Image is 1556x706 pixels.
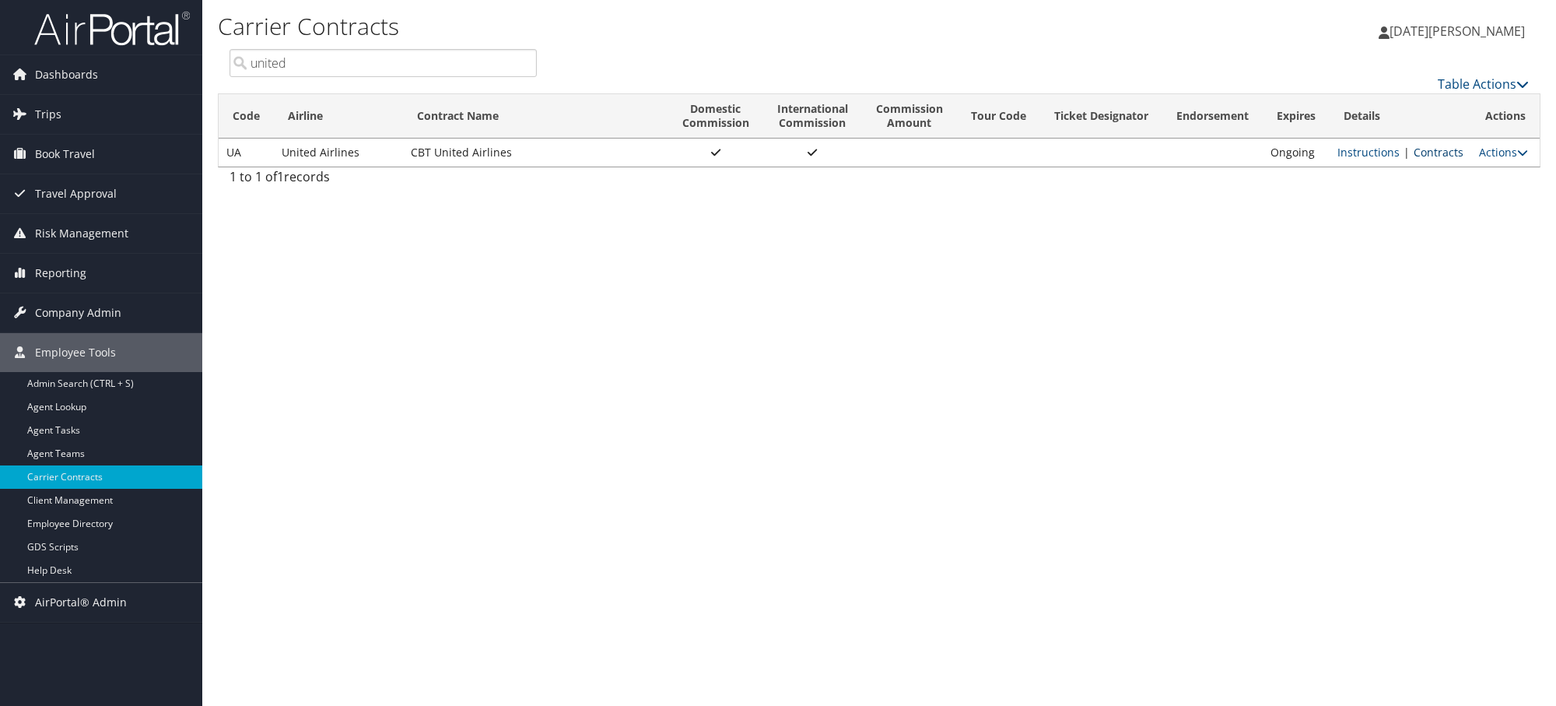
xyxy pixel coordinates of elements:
[219,139,274,167] td: UA
[35,95,61,134] span: Trips
[35,254,86,293] span: Reporting
[763,94,862,139] th: InternationalCommission: activate to sort column ascending
[1379,8,1540,54] a: [DATE][PERSON_NAME]
[1414,145,1463,160] a: View Contracts
[1263,139,1330,167] td: Ongoing
[274,94,403,139] th: Airline: activate to sort column descending
[1479,145,1528,160] a: Actions
[1040,94,1162,139] th: Ticket Designator: activate to sort column ascending
[35,55,98,94] span: Dashboards
[274,139,403,167] td: United Airlines
[1162,94,1263,139] th: Endorsement: activate to sort column ascending
[1390,23,1525,40] span: [DATE][PERSON_NAME]
[35,293,121,332] span: Company Admin
[668,94,763,139] th: DomesticCommission: activate to sort column ascending
[1438,76,1529,93] a: Table Actions
[1471,94,1540,139] th: Actions
[35,214,128,253] span: Risk Management
[218,10,1099,43] h1: Carrier Contracts
[957,94,1040,139] th: Tour Code: activate to sort column ascending
[403,139,668,167] td: CBT United Airlines
[1263,94,1330,139] th: Expires: activate to sort column ascending
[35,135,95,174] span: Book Travel
[1330,94,1471,139] th: Details: activate to sort column ascending
[230,167,537,194] div: 1 to 1 of records
[35,333,116,372] span: Employee Tools
[1400,145,1414,160] span: |
[35,174,117,213] span: Travel Approval
[219,94,274,139] th: Code: activate to sort column ascending
[34,10,190,47] img: airportal-logo.png
[35,583,127,622] span: AirPortal® Admin
[862,94,957,139] th: CommissionAmount: activate to sort column ascending
[230,49,537,77] input: Search
[1337,145,1400,160] a: View Ticketing Instructions
[403,94,668,139] th: Contract Name: activate to sort column ascending
[277,168,284,185] span: 1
